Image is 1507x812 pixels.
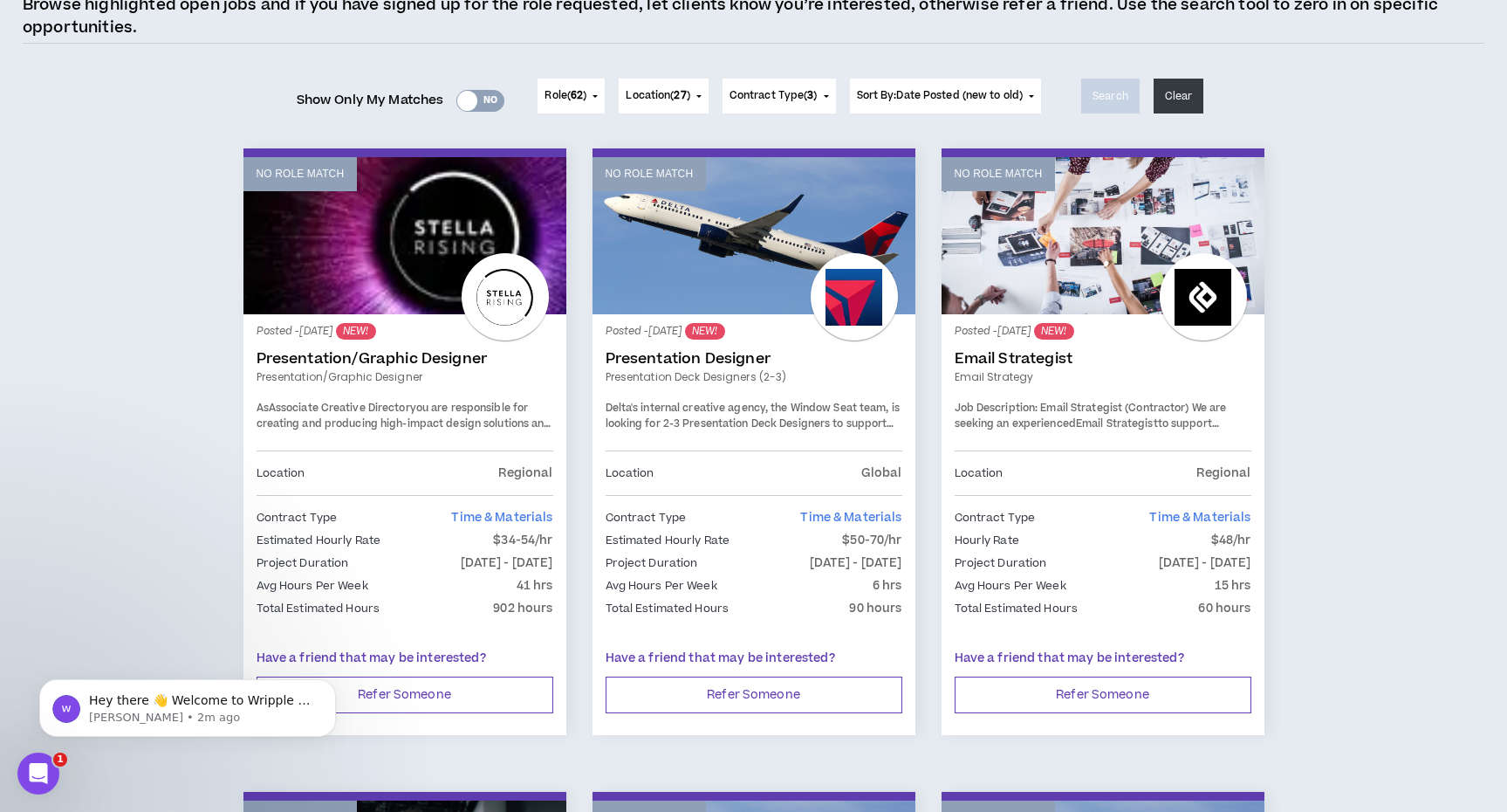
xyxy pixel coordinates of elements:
sup: NEW! [336,323,375,340]
a: No Role Match [942,157,1264,314]
p: Regional [1196,464,1250,483]
p: Posted - [DATE] [955,323,1251,340]
button: Role(62) [538,79,605,114]
span: 27 [674,88,686,103]
span: Time & Materials [451,509,552,526]
p: Posted - [DATE] [606,323,902,340]
span: Location ( ) [626,88,689,104]
p: Total Estimated Hours [257,599,380,618]
p: Total Estimated Hours [955,599,1079,618]
sup: NEW! [685,323,724,340]
p: Project Duration [606,554,698,573]
p: Contract Type [257,508,338,527]
p: Avg Hours Per Week [955,576,1066,595]
p: Estimated Hourly Rate [257,531,381,550]
p: Total Estimated Hours [606,599,730,618]
p: No Role Match [955,166,1043,182]
p: Location [606,464,654,483]
p: Global [861,464,902,483]
a: Presentation/Graphic Designer [257,369,553,385]
strong: Associate Creative Director [269,401,410,416]
p: Contract Type [955,508,1036,527]
span: Time & Materials [800,509,901,526]
p: 902 hours [493,599,552,618]
button: Refer Someone [955,677,1251,713]
span: Show Only My Matches [297,87,444,114]
p: 6 hrs [873,576,902,595]
p: 90 hours [849,599,901,618]
span: Delta's internal creative agency, the Window Seat team, is looking for 2-3 Presentation Deck Desi... [606,401,900,462]
iframe: Intercom live chat [17,753,59,795]
span: 3 [807,88,813,103]
p: Have a friend that may be interested? [955,650,1251,668]
p: Location [955,464,1004,483]
a: No Role Match [243,157,566,314]
a: No Role Match [593,157,915,314]
p: No Role Match [606,166,694,182]
span: As [257,401,269,416]
p: 60 hours [1198,599,1250,618]
a: Presentation Deck Designers (2-3) [606,369,902,385]
button: Contract Type(3) [723,79,836,114]
a: Email Strategy [955,369,1251,385]
p: $50-70/hr [842,531,901,550]
p: Have a friend that may be interested? [606,650,902,668]
span: 62 [571,88,583,103]
span: 1 [53,753,67,767]
button: Location(27) [619,79,708,114]
span: Role ( ) [545,88,586,104]
p: Avg Hours Per Week [606,576,717,595]
span: Sort By: Date Posted (new to old) [857,88,1024,103]
a: Presentation Designer [606,350,902,368]
button: Clear [1154,79,1204,114]
p: Regional [498,464,552,483]
p: [DATE] - [DATE] [461,554,553,573]
a: Email Strategist [955,350,1251,368]
p: 15 hrs [1215,576,1251,595]
p: Have a friend that may be interested? [257,650,553,668]
p: Hourly Rate [955,531,1019,550]
p: Project Duration [257,554,349,573]
p: Estimated Hourly Rate [606,531,730,550]
a: Presentation/Graphic Designer [257,350,553,368]
button: Refer Someone [257,677,553,713]
button: Sort By:Date Posted (new to old) [850,79,1042,114]
p: Posted - [DATE] [257,323,553,340]
p: [DATE] - [DATE] [1159,554,1251,573]
p: No Role Match [257,166,345,182]
p: Avg Hours Per Week [257,576,368,595]
span: Time & Materials [1149,509,1250,526]
button: Search [1081,79,1140,114]
p: Project Duration [955,554,1047,573]
p: $48/hr [1211,531,1251,550]
p: $34-54/hr [493,531,552,550]
span: Contract Type ( ) [730,88,818,104]
sup: NEW! [1034,323,1073,340]
strong: Job Description: Email Strategist (Contractor) [955,401,1189,416]
p: [DATE] - [DATE] [810,554,902,573]
p: Contract Type [606,508,687,527]
iframe: Intercom notifications message [13,643,362,765]
button: Refer Someone [606,677,902,713]
strong: Email Strategist [1076,416,1158,431]
span: We are seeking an experienced [955,401,1227,431]
p: 41 hrs [517,576,553,595]
p: Location [257,464,305,483]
